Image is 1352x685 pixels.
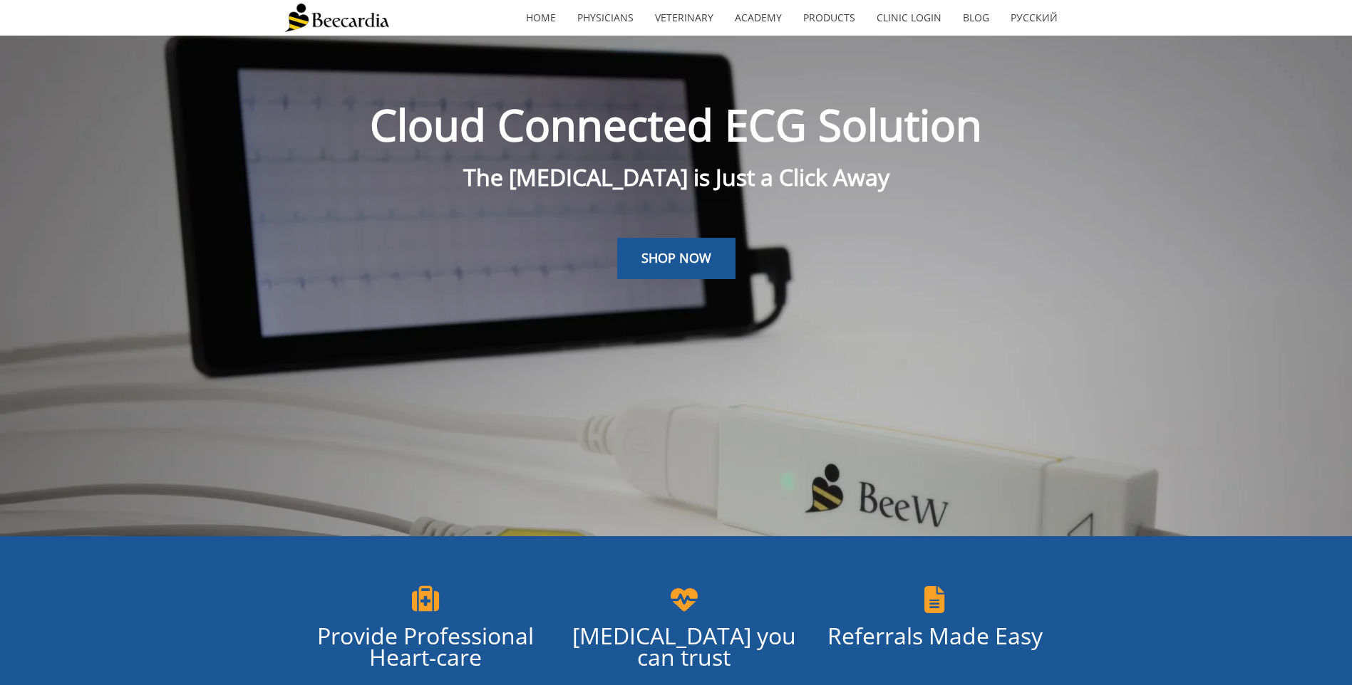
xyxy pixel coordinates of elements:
a: SHOP NOW [617,238,736,279]
span: Referrals Made Easy [827,620,1043,651]
span: The [MEDICAL_DATA] is Just a Click Away [463,162,889,192]
a: Clinic Login [866,1,952,34]
a: Veterinary [644,1,724,34]
span: Cloud Connected ECG Solution [370,95,982,154]
a: Products [793,1,866,34]
a: Academy [724,1,793,34]
span: SHOP NOW [641,249,711,266]
a: Русский [1000,1,1068,34]
a: home [515,1,567,34]
a: Blog [952,1,1000,34]
a: Physicians [567,1,644,34]
span: Provide Professional Heart-care [317,620,534,672]
span: [MEDICAL_DATA] you can trust [572,620,796,672]
img: Beecardia [284,4,389,32]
